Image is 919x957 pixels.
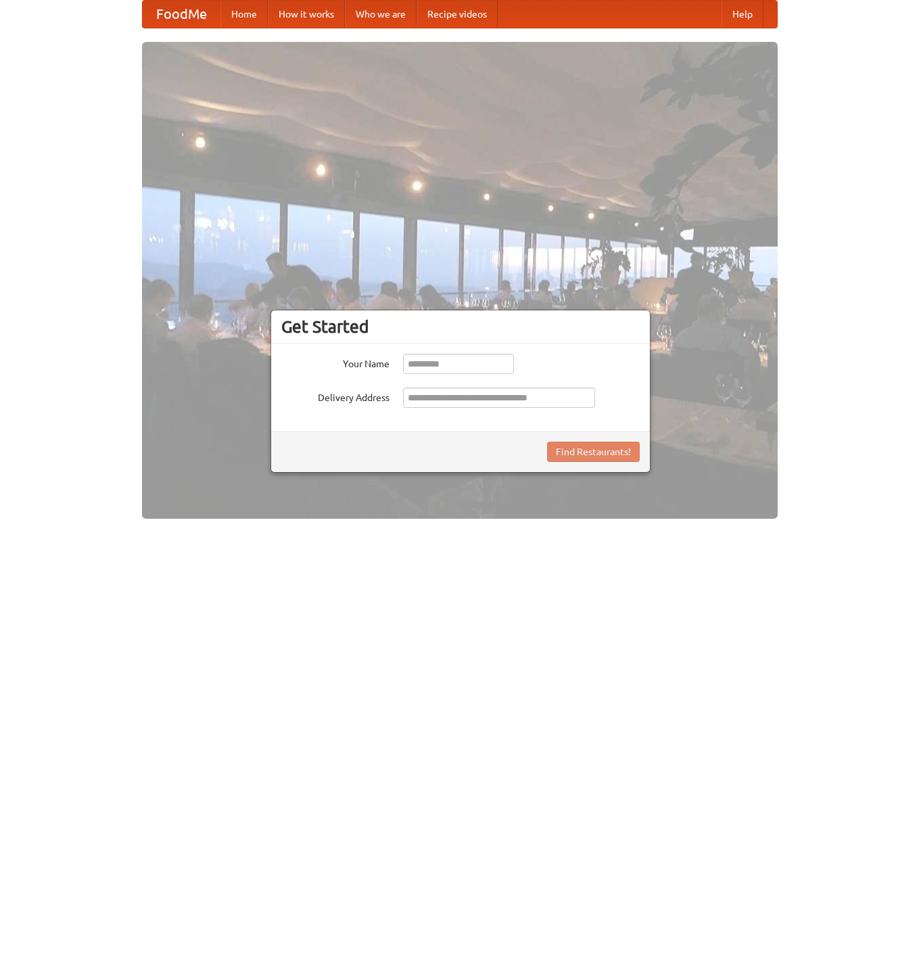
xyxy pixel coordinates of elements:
[281,354,390,371] label: Your Name
[417,1,498,28] a: Recipe videos
[268,1,345,28] a: How it works
[143,1,220,28] a: FoodMe
[722,1,763,28] a: Help
[281,317,640,337] h3: Get Started
[547,442,640,462] button: Find Restaurants!
[281,388,390,404] label: Delivery Address
[220,1,268,28] a: Home
[345,1,417,28] a: Who we are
